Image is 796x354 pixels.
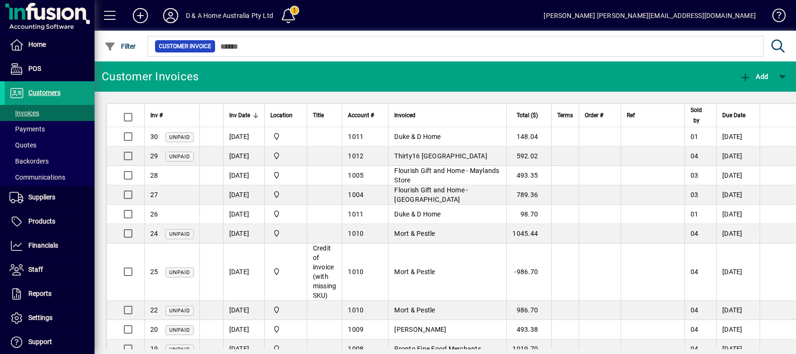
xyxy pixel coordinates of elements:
span: 1010 [348,306,363,314]
td: [DATE] [716,243,760,301]
span: Support [28,338,52,345]
span: Mort & Pestle [394,230,435,237]
span: 22 [150,306,158,314]
td: [DATE] [223,205,264,224]
span: Unpaid [169,269,190,276]
span: D & A Home Australia Pty Ltd [270,305,301,315]
span: Location [270,110,293,121]
span: Thirty16 [GEOGRAPHIC_DATA] [394,152,487,160]
span: Mort & Pestle [394,268,435,276]
span: Customers [28,89,61,96]
span: Mort & Pestle [394,306,435,314]
a: Reports [5,282,95,306]
span: 1010 [348,268,363,276]
div: Account # [348,110,382,121]
td: 493.38 [506,320,551,339]
span: Payments [9,125,45,133]
span: 1011 [348,210,363,218]
td: [DATE] [716,166,760,185]
span: 01 [691,133,699,140]
span: Settings [28,314,52,321]
td: [DATE] [223,127,264,147]
span: 25 [150,268,158,276]
span: Invoices [9,109,39,117]
td: [DATE] [223,166,264,185]
button: Add [737,68,770,85]
span: Unpaid [169,327,190,333]
td: 789.36 [506,185,551,205]
div: Inv Date [229,110,259,121]
span: Suppliers [28,193,55,201]
span: Unpaid [169,308,190,314]
span: POS [28,65,41,72]
span: Backorders [9,157,49,165]
span: Quotes [9,141,36,149]
span: 03 [691,191,699,199]
span: Unpaid [169,154,190,160]
span: 28 [150,172,158,179]
a: Invoices [5,105,95,121]
span: D & A Home Australia Pty Ltd [270,170,301,181]
span: Add [740,73,768,80]
button: Filter [102,38,138,55]
td: [DATE] [223,320,264,339]
td: 493.35 [506,166,551,185]
div: Total ($) [512,110,546,121]
span: 19 [150,345,158,353]
span: 04 [691,326,699,333]
span: 1009 [348,326,363,333]
span: 04 [691,306,699,314]
div: Customer Invoices [102,69,199,84]
td: [DATE] [716,127,760,147]
span: 1008 [348,345,363,353]
td: [DATE] [716,147,760,166]
span: Products [28,217,55,225]
span: 04 [691,268,699,276]
td: [DATE] [223,147,264,166]
span: Unpaid [169,346,190,353]
td: 1045.44 [506,224,551,243]
button: Add [125,7,156,24]
a: Suppliers [5,186,95,209]
span: Filter [104,43,136,50]
span: D & A Home Australia Pty Ltd [270,190,301,200]
td: [DATE] [223,185,264,205]
a: Support [5,330,95,354]
div: Location [270,110,301,121]
a: Knowledge Base [765,2,784,33]
td: [DATE] [716,320,760,339]
span: 20 [150,326,158,333]
span: Pronto Fine Food Merchants [394,345,481,353]
span: Staff [28,266,43,273]
span: 29 [150,152,158,160]
button: Profile [156,7,186,24]
span: D & A Home Australia Pty Ltd [270,344,301,354]
span: D & A Home Australia Pty Ltd [270,151,301,161]
a: POS [5,57,95,81]
td: 98.70 [506,205,551,224]
td: [DATE] [223,243,264,301]
span: D & A Home Australia Pty Ltd [270,267,301,277]
span: Home [28,41,46,48]
span: Flourish Gift and Home - [GEOGRAPHIC_DATA] [394,186,468,203]
span: 1005 [348,172,363,179]
td: [DATE] [716,205,760,224]
span: Flourish Gift and Home - Maylands Store [394,167,499,184]
span: Terms [557,110,573,121]
span: Ref [627,110,635,121]
span: 1011 [348,133,363,140]
span: 1012 [348,152,363,160]
span: Customer Invoice [159,42,211,51]
span: Communications [9,173,65,181]
a: Home [5,33,95,57]
div: D & A Home Australia Pty Ltd [186,8,273,23]
span: Title [313,110,324,121]
span: 03 [691,172,699,179]
div: [PERSON_NAME] [PERSON_NAME][EMAIL_ADDRESS][DOMAIN_NAME] [544,8,756,23]
span: D & A Home Australia Pty Ltd [270,209,301,219]
span: Inv # [150,110,163,121]
span: Unpaid [169,231,190,237]
td: -986.70 [506,243,551,301]
a: Payments [5,121,95,137]
span: Reports [28,290,52,297]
